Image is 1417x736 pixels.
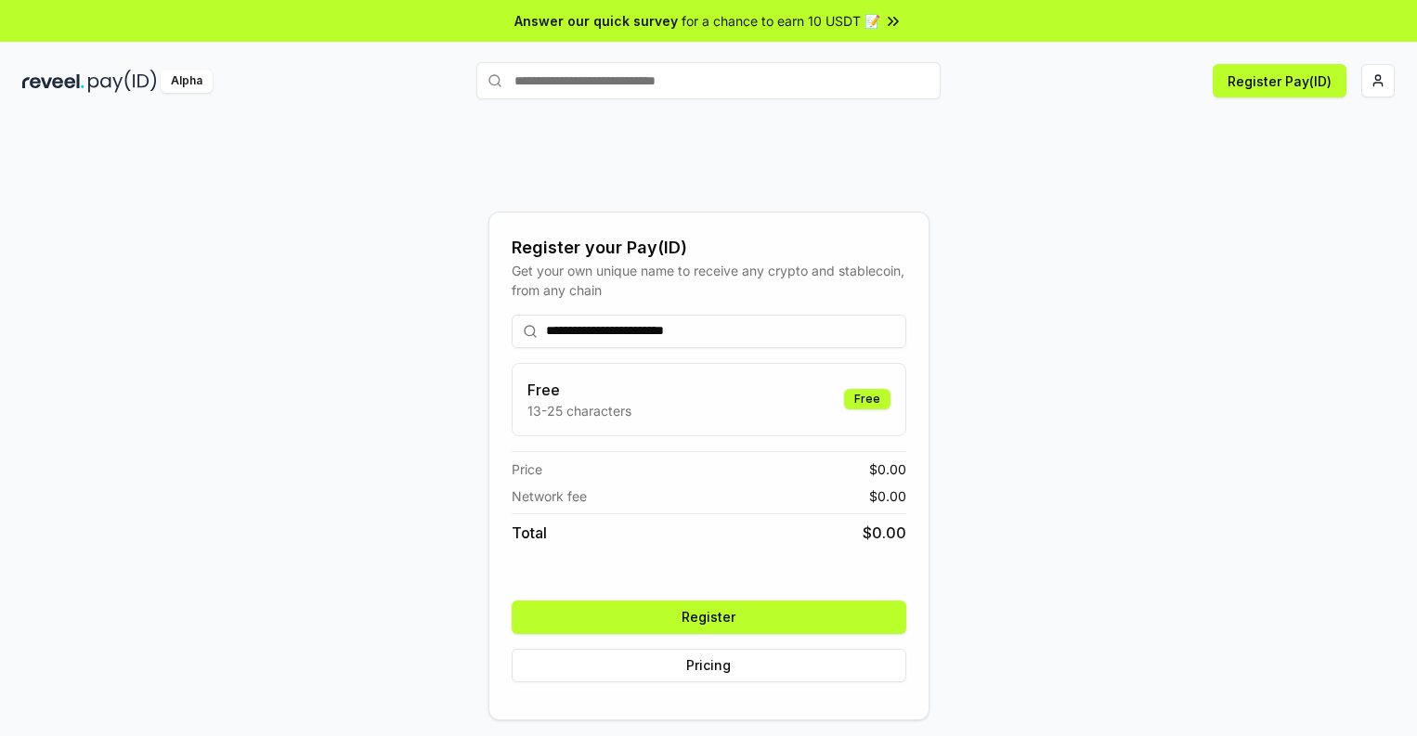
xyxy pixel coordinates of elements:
[512,522,547,544] span: Total
[527,401,631,420] p: 13-25 characters
[512,649,906,682] button: Pricing
[869,459,906,479] span: $ 0.00
[869,486,906,506] span: $ 0.00
[1213,64,1346,97] button: Register Pay(ID)
[527,379,631,401] h3: Free
[512,600,906,634] button: Register
[161,70,213,93] div: Alpha
[514,11,678,31] span: Answer our quick survey
[512,486,587,506] span: Network fee
[512,459,542,479] span: Price
[863,522,906,544] span: $ 0.00
[682,11,880,31] span: for a chance to earn 10 USDT 📝
[844,389,890,409] div: Free
[512,261,906,300] div: Get your own unique name to receive any crypto and stablecoin, from any chain
[88,70,157,93] img: pay_id
[512,235,906,261] div: Register your Pay(ID)
[22,70,84,93] img: reveel_dark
